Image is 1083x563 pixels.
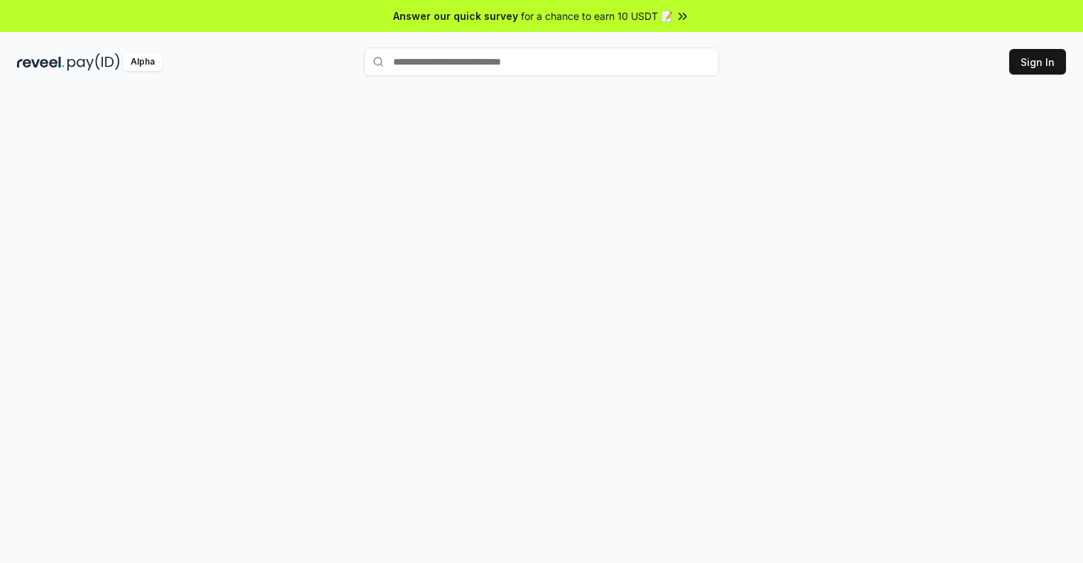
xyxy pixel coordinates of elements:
[1009,49,1066,75] button: Sign In
[67,53,120,71] img: pay_id
[17,53,65,71] img: reveel_dark
[521,9,673,23] span: for a chance to earn 10 USDT 📝
[123,53,163,71] div: Alpha
[393,9,518,23] span: Answer our quick survey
